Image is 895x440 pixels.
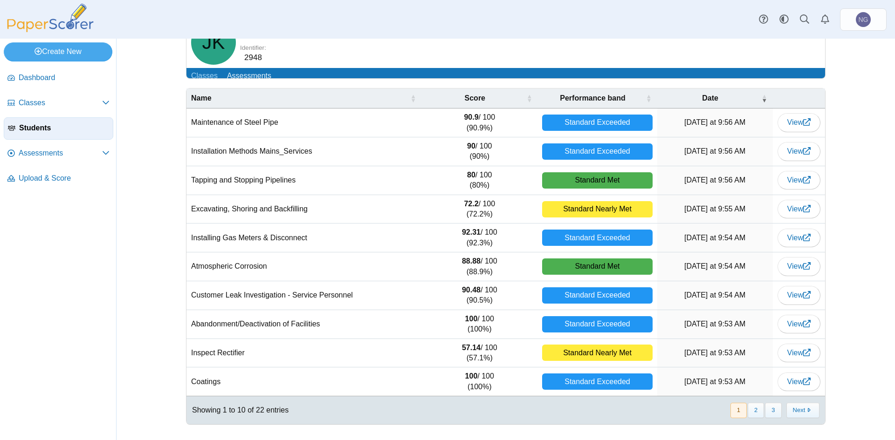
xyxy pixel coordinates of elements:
[646,88,652,108] span: Performance band : Activate to sort
[778,257,820,276] a: View
[4,4,97,32] img: PaperScorer
[684,234,745,242] time: Aug 29, 2025 at 9:54 AM
[787,205,811,213] span: View
[542,345,652,361] div: Standard Nearly Met
[787,147,811,155] span: View
[421,223,537,252] td: / 100 (92.3%)
[526,88,532,108] span: Score : Activate to sort
[778,315,820,333] a: View
[421,310,537,339] td: / 100 (100%)
[410,88,416,108] span: Name : Activate to sort
[778,286,820,305] a: View
[748,403,764,418] button: 2
[702,94,718,102] span: Date
[542,258,652,275] div: Standard Met
[542,143,652,160] div: Standard Exceeded
[778,142,820,161] a: View
[787,262,811,270] span: View
[19,123,109,133] span: Students
[787,234,811,242] span: View
[186,68,222,85] a: Classes
[4,67,113,89] a: Dashboard
[462,344,481,352] b: 57.14
[778,344,820,362] a: View
[202,33,225,52] span: Jeremy Keene
[684,205,745,213] time: Aug 29, 2025 at 9:55 AM
[787,378,811,386] span: View
[542,201,652,217] div: Standard Nearly Met
[421,137,537,166] td: / 100 (90%)
[186,281,421,310] td: Customer Leak Investigation - Service Personnel
[786,403,819,418] button: Next
[462,286,481,294] b: 90.48
[462,257,481,265] b: 88.88
[19,148,102,158] span: Assessments
[186,339,421,368] td: Inspect Rectifier
[467,171,475,179] b: 80
[4,92,113,115] a: Classes
[4,26,97,34] a: PaperScorer
[684,118,745,126] time: Aug 29, 2025 at 9:56 AM
[240,52,266,63] dd: 2948
[787,349,811,357] span: View
[778,229,820,247] a: View
[787,176,811,184] span: View
[684,147,745,155] time: Aug 29, 2025 at 9:56 AM
[730,403,747,418] button: 1
[4,168,113,190] a: Upload & Score
[542,316,652,332] div: Standard Exceeded
[859,16,868,23] span: Nathan Green
[787,320,811,328] span: View
[421,195,537,224] td: / 100 (72.2%)
[222,68,276,85] a: Assessments
[684,291,745,299] time: Aug 29, 2025 at 9:54 AM
[560,94,625,102] span: Performance band
[186,367,421,396] td: Coatings
[186,137,421,166] td: Installation Methods Mains_Services
[684,176,745,184] time: Aug 29, 2025 at 9:56 AM
[421,108,537,137] td: / 100 (90.9%)
[421,339,537,368] td: / 100 (57.1%)
[465,372,478,380] b: 100
[186,195,421,224] td: Excavating, Shoring and Backfilling
[4,42,112,61] a: Create New
[856,12,871,27] span: Nathan Green
[684,378,745,386] time: Aug 29, 2025 at 9:53 AM
[465,315,478,323] b: 100
[684,349,745,357] time: Aug 29, 2025 at 9:53 AM
[19,98,102,108] span: Classes
[840,8,887,31] a: Nathan Green
[467,142,475,150] b: 90
[19,173,110,183] span: Upload & Score
[778,372,820,391] a: View
[730,403,819,418] nav: pagination
[778,200,820,218] a: View
[186,396,289,424] div: Showing 1 to 10 of 22 entries
[191,94,212,102] span: Name
[684,262,745,270] time: Aug 29, 2025 at 9:54 AM
[465,94,485,102] span: Score
[186,223,421,252] td: Installing Gas Meters & Disconnect
[787,118,811,126] span: View
[762,88,767,108] span: Date : Activate to invert sorting
[778,113,820,132] a: View
[421,252,537,281] td: / 100 (88.9%)
[542,172,652,189] div: Standard Met
[4,142,113,165] a: Assessments
[186,166,421,195] td: Tapping and Stopping Pipelines
[765,403,781,418] button: 3
[421,367,537,396] td: / 100 (100%)
[542,115,652,131] div: Standard Exceeded
[19,73,110,83] span: Dashboard
[186,252,421,281] td: Atmospheric Corrosion
[4,117,113,140] a: Students
[815,9,835,30] a: Alerts
[240,43,266,52] dt: Identifier:
[684,320,745,328] time: Aug 29, 2025 at 9:53 AM
[464,113,478,121] b: 90.9
[186,108,421,137] td: Maintenance of Steel Pipe
[778,171,820,190] a: View
[186,310,421,339] td: Abandonment/Deactivation of Facilities
[421,281,537,310] td: / 100 (90.5%)
[787,291,811,299] span: View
